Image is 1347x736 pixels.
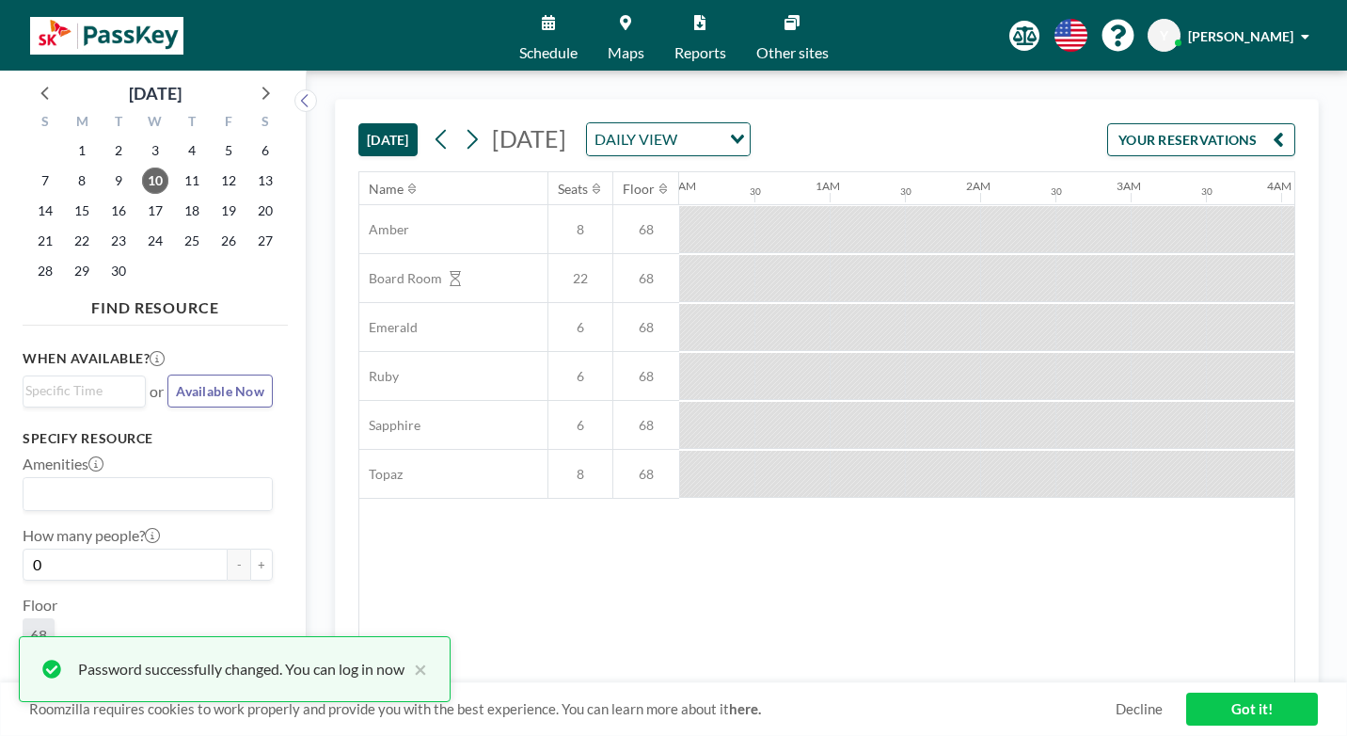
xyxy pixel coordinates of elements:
[129,80,182,106] div: [DATE]
[1117,179,1141,193] div: 3AM
[215,137,242,164] span: Friday, September 5, 2025
[558,181,588,198] div: Seats
[1116,700,1163,718] a: Decline
[69,198,95,224] span: Monday, September 15, 2025
[519,45,578,60] span: Schedule
[23,430,273,447] h3: Specify resource
[215,198,242,224] span: Friday, September 19, 2025
[179,168,205,194] span: Thursday, September 11, 2025
[548,319,612,336] span: 6
[750,185,761,198] div: 30
[69,137,95,164] span: Monday, September 1, 2025
[591,127,681,152] span: DAILY VIEW
[142,198,168,224] span: Wednesday, September 17, 2025
[179,137,205,164] span: Thursday, September 4, 2025
[1201,185,1212,198] div: 30
[1160,27,1168,44] span: Y
[24,376,145,405] div: Search for option
[1051,185,1062,198] div: 30
[359,368,399,385] span: Ruby
[105,258,132,284] span: Tuesday, September 30, 2025
[78,658,404,680] div: Password successfully changed. You can log in now
[548,466,612,483] span: 8
[250,549,273,581] button: +
[179,198,205,224] span: Thursday, September 18, 2025
[210,111,246,136] div: F
[252,168,278,194] span: Saturday, September 13, 2025
[23,291,288,317] h4: FIND RESOURCE
[369,181,404,198] div: Name
[613,319,679,336] span: 68
[359,466,403,483] span: Topaz
[23,526,160,545] label: How many people?
[32,198,58,224] span: Sunday, September 14, 2025
[966,179,990,193] div: 2AM
[24,478,272,510] div: Search for option
[613,221,679,238] span: 68
[179,228,205,254] span: Thursday, September 25, 2025
[25,380,135,401] input: Search for option
[246,111,283,136] div: S
[142,137,168,164] span: Wednesday, September 3, 2025
[359,270,442,287] span: Board Room
[492,124,566,152] span: [DATE]
[548,270,612,287] span: 22
[30,626,47,645] span: 68
[64,111,101,136] div: M
[69,168,95,194] span: Monday, September 8, 2025
[29,700,1116,718] span: Roomzilla requires cookies to work properly and provide you with the best experience. You can lea...
[613,466,679,483] span: 68
[548,368,612,385] span: 6
[252,228,278,254] span: Saturday, September 27, 2025
[27,111,64,136] div: S
[25,482,261,506] input: Search for option
[150,382,164,401] span: or
[359,319,418,336] span: Emerald
[1107,123,1295,156] button: YOUR RESERVATIONS
[176,383,264,399] span: Available Now
[32,168,58,194] span: Sunday, September 7, 2025
[1188,28,1293,44] span: [PERSON_NAME]
[30,17,183,55] img: organization-logo
[252,198,278,224] span: Saturday, September 20, 2025
[228,549,250,581] button: -
[683,127,719,152] input: Search for option
[816,179,840,193] div: 1AM
[359,221,409,238] span: Amber
[105,168,132,194] span: Tuesday, September 9, 2025
[105,228,132,254] span: Tuesday, September 23, 2025
[359,417,420,434] span: Sapphire
[729,700,761,717] a: here.
[137,111,174,136] div: W
[105,198,132,224] span: Tuesday, September 16, 2025
[32,258,58,284] span: Sunday, September 28, 2025
[69,228,95,254] span: Monday, September 22, 2025
[215,228,242,254] span: Friday, September 26, 2025
[665,179,696,193] div: 12AM
[613,270,679,287] span: 68
[142,168,168,194] span: Wednesday, September 10, 2025
[548,417,612,434] span: 6
[587,123,750,155] div: Search for option
[674,45,726,60] span: Reports
[23,596,57,615] label: Floor
[613,368,679,385] span: 68
[608,45,644,60] span: Maps
[142,228,168,254] span: Wednesday, September 24, 2025
[613,417,679,434] span: 68
[167,375,273,408] button: Available Now
[69,258,95,284] span: Monday, September 29, 2025
[32,228,58,254] span: Sunday, September 21, 2025
[623,181,655,198] div: Floor
[404,658,427,680] button: close
[358,123,418,156] button: [DATE]
[105,137,132,164] span: Tuesday, September 2, 2025
[23,455,103,473] label: Amenities
[1267,179,1292,193] div: 4AM
[173,111,210,136] div: T
[1186,693,1318,726] a: Got it!
[548,221,612,238] span: 8
[101,111,137,136] div: T
[900,185,911,198] div: 30
[215,168,242,194] span: Friday, September 12, 2025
